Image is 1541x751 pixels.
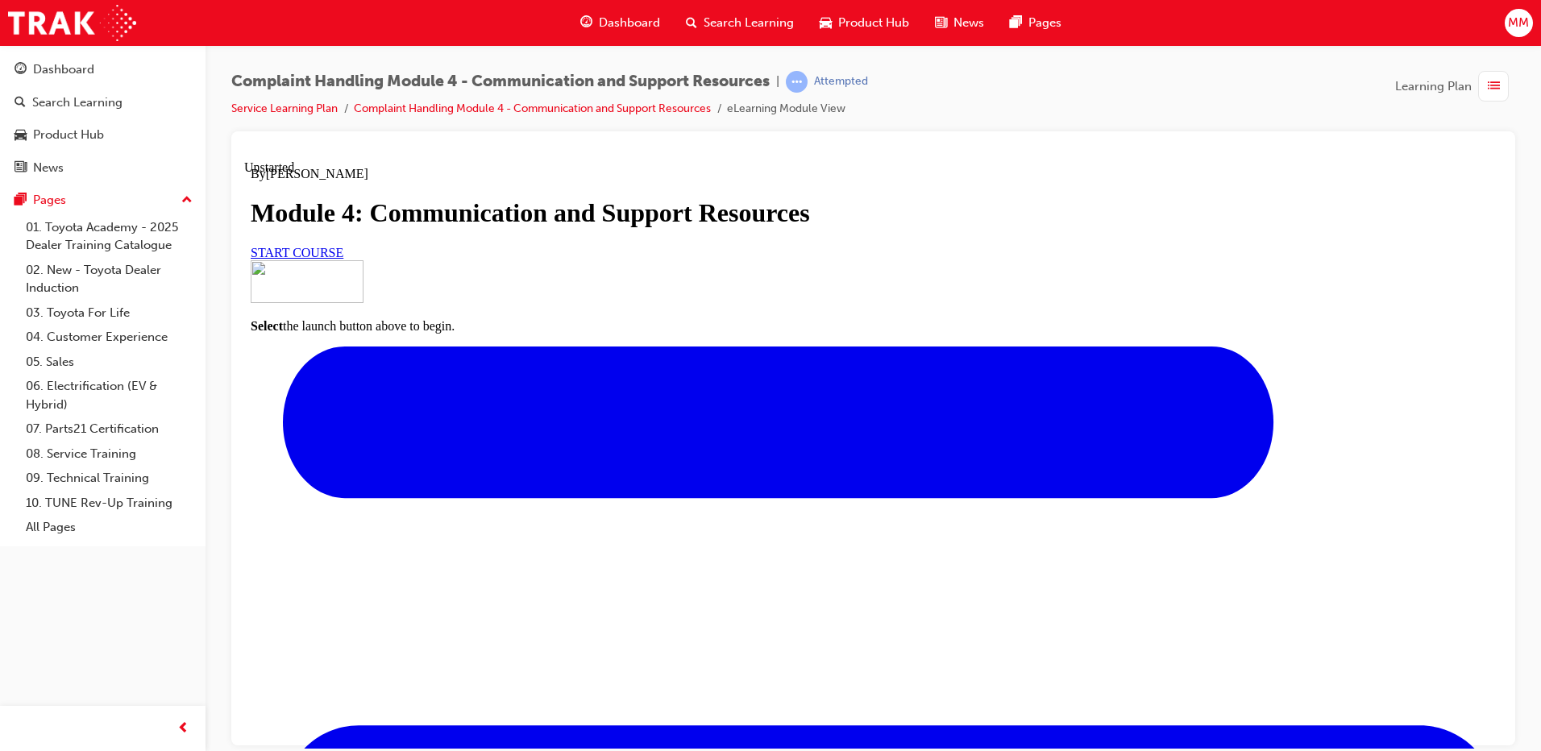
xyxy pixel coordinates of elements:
div: Dashboard [33,60,94,79]
div: News [33,159,64,177]
span: MM [1508,14,1529,32]
span: search-icon [686,13,697,33]
span: Product Hub [838,14,909,32]
span: Learning Plan [1395,77,1472,96]
button: MM [1505,9,1533,37]
a: Dashboard [6,55,199,85]
button: Learning Plan [1395,71,1515,102]
span: [PERSON_NAME] [22,6,124,20]
a: 09. Technical Training [19,466,199,491]
img: Trak [8,5,136,41]
a: 06. Electrification (EV & Hybrid) [19,374,199,417]
a: 04. Customer Experience [19,325,199,350]
span: news-icon [935,13,947,33]
span: Dashboard [599,14,660,32]
button: Pages [6,185,199,215]
div: Search Learning [32,93,123,112]
a: Service Learning Plan [231,102,338,115]
span: guage-icon [15,63,27,77]
a: 10. TUNE Rev-Up Training [19,491,199,516]
strong: Select [6,159,39,172]
div: Pages [33,191,66,210]
span: prev-icon [177,719,189,739]
a: car-iconProduct Hub [807,6,922,39]
a: news-iconNews [922,6,997,39]
a: pages-iconPages [997,6,1074,39]
p: the launch button above to begin. [6,159,1252,173]
a: News [6,153,199,183]
span: Pages [1028,14,1061,32]
a: guage-iconDashboard [567,6,673,39]
span: News [953,14,984,32]
span: Search Learning [704,14,794,32]
a: 07. Parts21 Certification [19,417,199,442]
span: up-icon [181,190,193,211]
a: search-iconSearch Learning [673,6,807,39]
a: 08. Service Training [19,442,199,467]
span: Complaint Handling Module 4 - Communication and Support Resources [231,73,770,91]
a: 01. Toyota Academy - 2025 Dealer Training Catalogue [19,215,199,258]
a: START COURSE [6,85,99,99]
span: car-icon [820,13,832,33]
span: | [776,73,779,91]
div: Product Hub [33,126,104,144]
a: 05. Sales [19,350,199,375]
a: 03. Toyota For Life [19,301,199,326]
div: Attempted [814,74,868,89]
span: learningRecordVerb_ATTEMPT-icon [786,71,808,93]
span: guage-icon [580,13,592,33]
a: Product Hub [6,120,199,150]
span: list-icon [1488,77,1500,97]
span: news-icon [15,161,27,176]
h1: Module 4: Communication and Support Resources [6,38,1252,68]
a: All Pages [19,515,199,540]
a: Search Learning [6,88,199,118]
span: pages-icon [1010,13,1022,33]
li: eLearning Module View [727,100,845,118]
button: DashboardSearch LearningProduct HubNews [6,52,199,185]
span: pages-icon [15,193,27,208]
span: search-icon [15,96,26,110]
span: car-icon [15,128,27,143]
a: 02. New - Toyota Dealer Induction [19,258,199,301]
a: Complaint Handling Module 4 - Communication and Support Resources [354,102,711,115]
